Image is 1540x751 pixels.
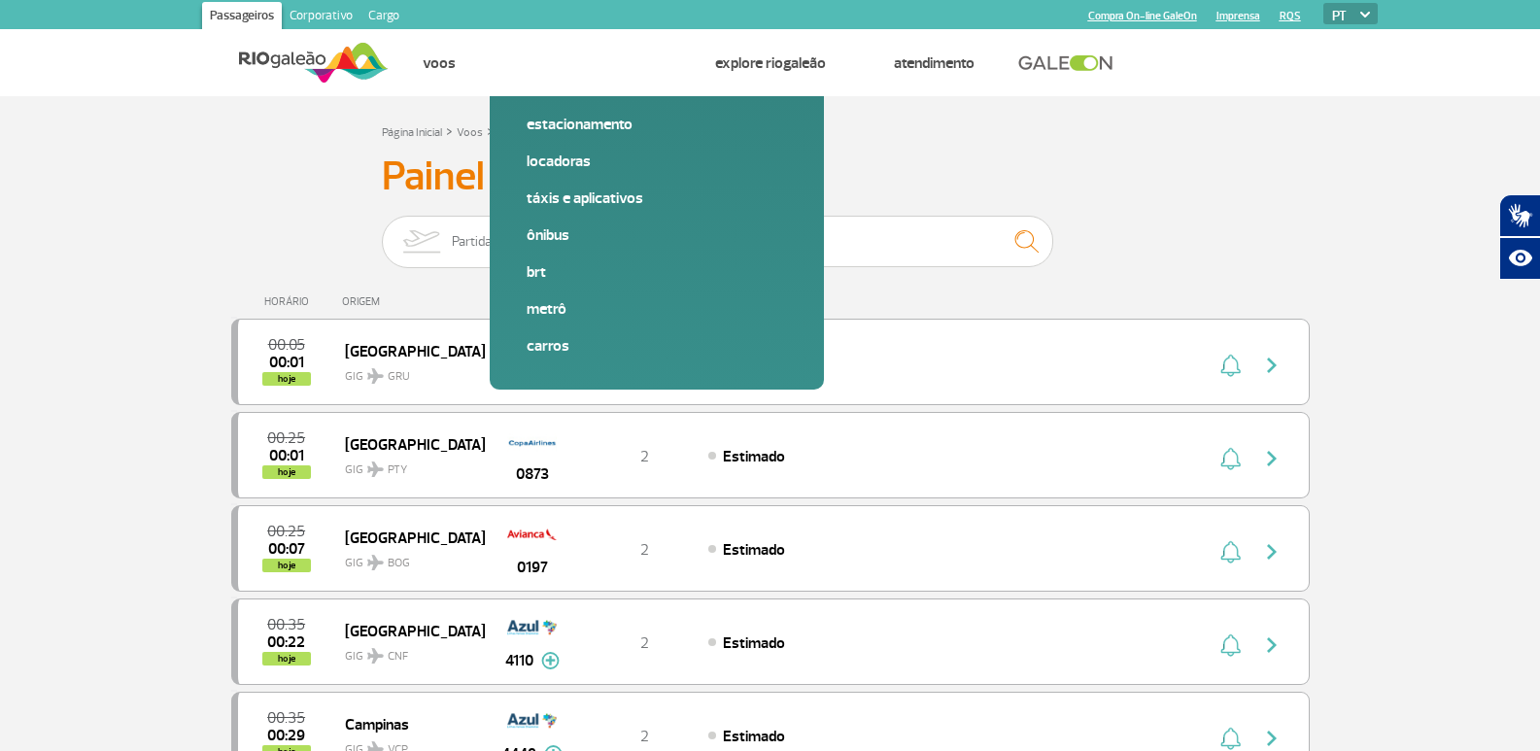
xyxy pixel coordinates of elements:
[1260,727,1283,750] img: seta-direita-painel-voo.svg
[1260,540,1283,563] img: seta-direita-painel-voo.svg
[894,53,975,73] a: Atendimento
[345,338,469,363] span: [GEOGRAPHIC_DATA]
[388,461,407,479] span: PTY
[367,368,384,384] img: destiny_airplane.svg
[527,335,787,357] a: Carros
[723,633,785,653] span: Estimado
[345,525,469,550] span: [GEOGRAPHIC_DATA]
[487,119,494,142] a: >
[640,633,649,653] span: 2
[1260,633,1283,657] img: seta-direita-painel-voo.svg
[360,2,407,33] a: Cargo
[723,447,785,466] span: Estimado
[524,53,647,73] a: Como chegar e sair
[1220,447,1241,470] img: sino-painel-voo.svg
[517,556,548,579] span: 0197
[527,188,787,209] a: Táxis e aplicativos
[1499,194,1540,280] div: Plugin de acessibilidade da Hand Talk.
[345,358,469,386] span: GIG
[345,618,469,643] span: [GEOGRAPHIC_DATA]
[367,648,384,664] img: destiny_airplane.svg
[527,298,787,320] a: Metrô
[345,431,469,457] span: [GEOGRAPHIC_DATA]
[640,447,649,466] span: 2
[388,555,410,572] span: BOG
[723,540,785,560] span: Estimado
[267,729,305,742] span: 2025-09-27 00:29:00
[262,465,311,479] span: hoje
[715,53,826,73] a: Explore RIOgaleão
[388,648,408,666] span: CNF
[484,295,581,308] div: CIA AÉREA
[457,125,483,140] a: Voos
[1260,354,1283,377] img: seta-direita-painel-voo.svg
[1216,10,1260,22] a: Imprensa
[202,2,282,33] a: Passageiros
[640,540,649,560] span: 2
[1499,194,1540,237] button: Abrir tradutor de língua de sinais.
[1088,10,1197,22] a: Compra On-line GaleOn
[342,295,484,308] div: ORIGEM
[345,451,469,479] span: GIG
[345,637,469,666] span: GIG
[505,649,533,672] span: 4110
[345,544,469,572] span: GIG
[527,261,787,283] a: BRT
[345,711,469,736] span: Campinas
[269,356,304,369] span: 2025-09-27 00:01:00
[541,652,560,669] img: mais-info-painel-voo.svg
[527,114,787,135] a: Estacionamento
[1220,727,1241,750] img: sino-painel-voo.svg
[267,635,305,649] span: 2025-09-27 00:22:00
[282,2,360,33] a: Corporativo
[391,217,452,267] img: slider-embarque
[367,461,384,477] img: destiny_airplane.svg
[237,295,343,308] div: HORÁRIO
[1499,237,1540,280] button: Abrir recursos assistivos.
[516,462,549,486] span: 0873
[367,555,384,570] img: destiny_airplane.svg
[446,119,453,142] a: >
[423,53,456,73] a: Voos
[1220,354,1241,377] img: sino-painel-voo.svg
[262,652,311,666] span: hoje
[262,372,311,386] span: hoje
[268,338,305,352] span: 2025-09-27 00:05:00
[1220,633,1241,657] img: sino-painel-voo.svg
[388,368,410,386] span: GRU
[1220,540,1241,563] img: sino-painel-voo.svg
[640,727,649,746] span: 2
[452,217,498,267] span: Partidas
[268,542,305,556] span: 2025-09-27 00:07:00
[382,153,1159,201] h3: Painel de Voos
[267,431,305,445] span: 2025-09-27 00:25:00
[665,216,1053,267] input: Voo, cidade ou cia aérea
[267,618,305,632] span: 2025-09-27 00:35:00
[267,525,305,538] span: 2025-09-27 00:25:00
[262,559,311,572] span: hoje
[267,711,305,725] span: 2025-09-27 00:35:00
[1280,10,1301,22] a: RQS
[723,727,785,746] span: Estimado
[527,151,787,172] a: Locadoras
[527,224,787,246] a: Ônibus
[382,125,442,140] a: Página Inicial
[1260,447,1283,470] img: seta-direita-painel-voo.svg
[269,449,304,462] span: 2025-09-27 00:01:00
